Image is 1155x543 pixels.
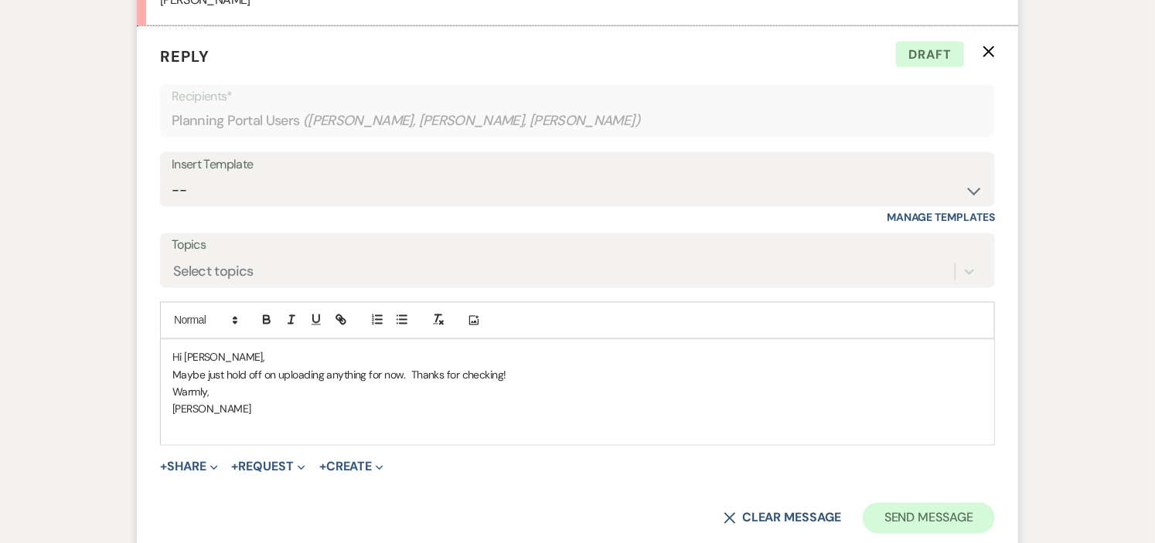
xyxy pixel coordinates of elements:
[172,401,983,418] p: [PERSON_NAME]
[172,349,983,366] p: Hi [PERSON_NAME],
[232,461,239,473] span: +
[319,461,326,473] span: +
[172,384,983,401] p: Warmly,
[172,367,983,384] p: Maybe just hold off on uploading anything for now. Thanks for checking!
[160,46,210,66] span: Reply
[303,110,641,131] span: ( [PERSON_NAME], [PERSON_NAME], [PERSON_NAME] )
[172,106,983,136] div: Planning Portal Users
[887,210,995,224] a: Manage Templates
[172,154,983,176] div: Insert Template
[232,461,305,473] button: Request
[724,512,841,524] button: Clear message
[160,461,218,473] button: Share
[160,461,167,473] span: +
[172,87,983,107] p: Recipients*
[172,235,983,257] label: Topics
[319,461,383,473] button: Create
[173,262,254,283] div: Select topics
[896,42,964,68] span: Draft
[863,503,995,534] button: Send Message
